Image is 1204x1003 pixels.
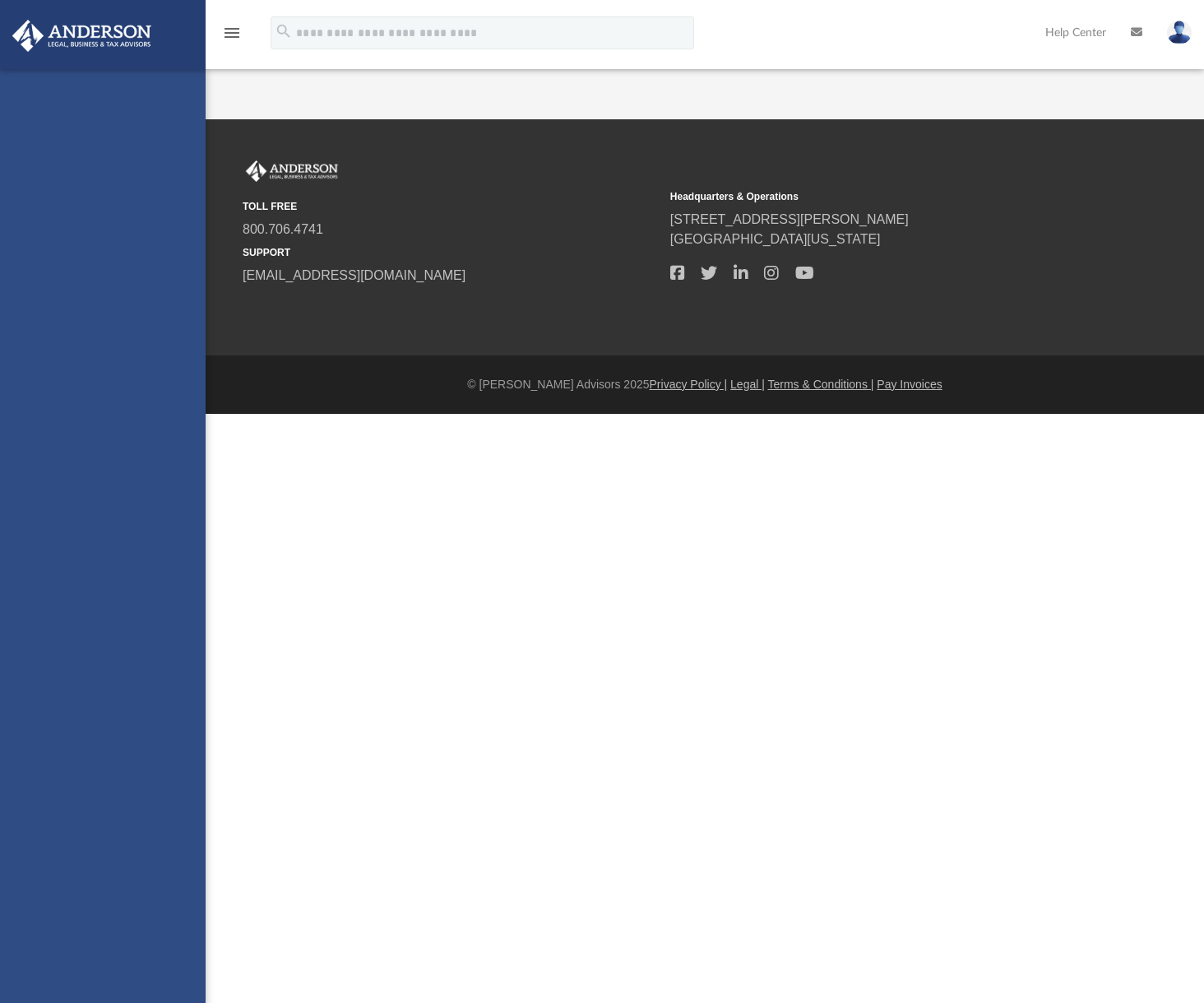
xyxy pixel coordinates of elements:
img: Anderson Advisors Platinum Portal [243,160,341,182]
a: Privacy Policy | [650,378,728,391]
i: search [275,22,293,40]
img: Anderson Advisors Platinum Portal [7,20,156,52]
a: menu [222,31,242,43]
img: User Pic [1167,21,1192,44]
a: [GEOGRAPHIC_DATA][US_STATE] [670,232,881,246]
a: [EMAIL_ADDRESS][DOMAIN_NAME] [243,268,465,282]
small: TOLL FREE [243,199,659,214]
a: Terms & Conditions | [768,378,874,391]
a: Pay Invoices [877,378,942,391]
div: © [PERSON_NAME] Advisors 2025 [206,376,1204,393]
a: Legal | [730,378,765,391]
small: SUPPORT [243,245,659,260]
i: menu [222,23,242,43]
a: 800.706.4741 [243,222,323,236]
a: [STREET_ADDRESS][PERSON_NAME] [670,212,909,226]
small: Headquarters & Operations [670,189,1086,204]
